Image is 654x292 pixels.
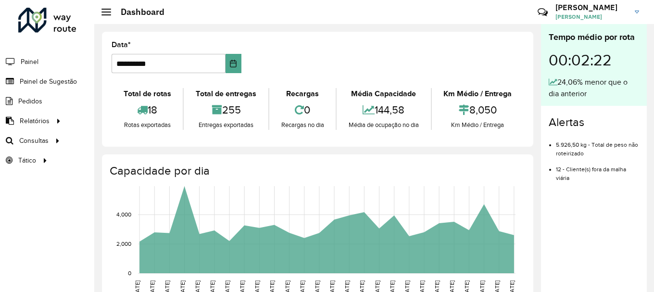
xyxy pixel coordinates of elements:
button: Choose Date [226,54,241,73]
div: Média de ocupação no dia [339,120,428,130]
div: Média Capacidade [339,88,428,100]
text: 0 [128,270,131,276]
h3: [PERSON_NAME] [555,3,628,12]
div: Recargas [272,88,333,100]
div: 24,06% menor que o dia anterior [549,76,639,100]
h4: Capacidade por dia [110,164,524,178]
div: Tempo médio por rota [549,31,639,44]
div: 255 [186,100,265,120]
text: 4,000 [116,211,131,217]
span: Painel de Sugestão [20,76,77,87]
div: 18 [114,100,180,120]
li: 5.926,50 kg - Total de peso não roteirizado [556,133,639,158]
h2: Dashboard [111,7,164,17]
div: Total de rotas [114,88,180,100]
div: 00:02:22 [549,44,639,76]
div: Rotas exportadas [114,120,180,130]
text: 2,000 [116,241,131,247]
div: Entregas exportadas [186,120,265,130]
div: Km Médio / Entrega [434,88,521,100]
span: Tático [18,155,36,165]
span: [PERSON_NAME] [555,13,628,21]
div: Recargas no dia [272,120,333,130]
span: Painel [21,57,38,67]
div: 0 [272,100,333,120]
h4: Alertas [549,115,639,129]
a: Contato Rápido [532,2,553,23]
span: Relatórios [20,116,50,126]
div: Total de entregas [186,88,265,100]
span: Pedidos [18,96,42,106]
li: 12 - Cliente(s) fora da malha viária [556,158,639,182]
div: 8,050 [434,100,521,120]
div: 144,58 [339,100,428,120]
label: Data [112,39,131,51]
div: Km Médio / Entrega [434,120,521,130]
span: Consultas [19,136,49,146]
